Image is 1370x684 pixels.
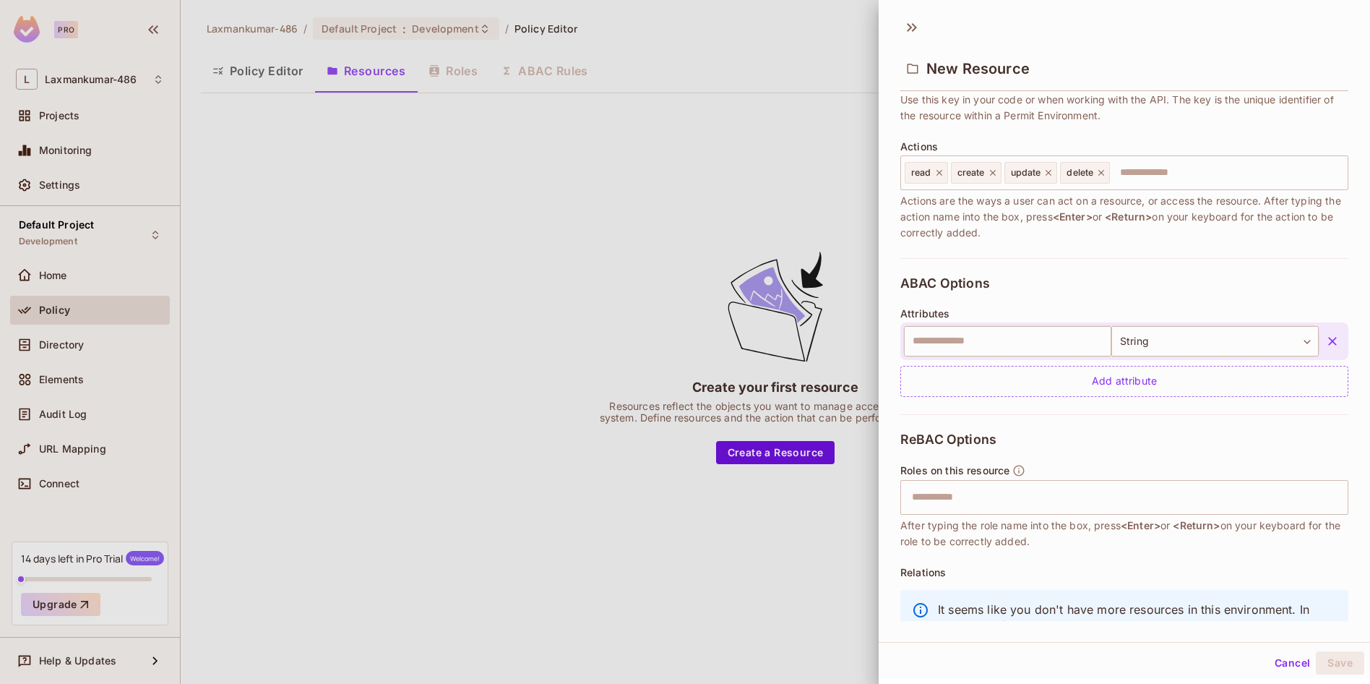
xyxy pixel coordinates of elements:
[900,366,1348,397] div: Add attribute
[900,432,996,447] span: ReBAC Options
[911,167,931,179] span: read
[1316,651,1364,675] button: Save
[900,276,990,291] span: ABAC Options
[1060,162,1110,184] div: delete
[1105,210,1152,223] span: <Return>
[951,162,1001,184] div: create
[1011,167,1041,179] span: update
[1053,210,1093,223] span: <Enter>
[900,193,1348,241] span: Actions are the ways a user can act on a resource, or access the resource. After typing the actio...
[1173,519,1220,531] span: <Return>
[938,602,1337,649] p: It seems like you don't have more resources in this environment. In order to define a relation be...
[900,518,1348,550] span: After typing the role name into the box, press or on your keyboard for the role to be correctly a...
[900,308,950,320] span: Attributes
[900,141,938,153] span: Actions
[1269,651,1316,675] button: Cancel
[900,567,946,578] span: Relations
[1111,326,1319,356] div: String
[1004,162,1058,184] div: update
[926,60,1030,77] span: New Resource
[900,465,1009,476] span: Roles on this resource
[1121,519,1160,531] span: <Enter>
[957,167,985,179] span: create
[1067,167,1093,179] span: delete
[900,92,1348,124] span: Use this key in your code or when working with the API. The key is the unique identifier of the r...
[905,162,948,184] div: read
